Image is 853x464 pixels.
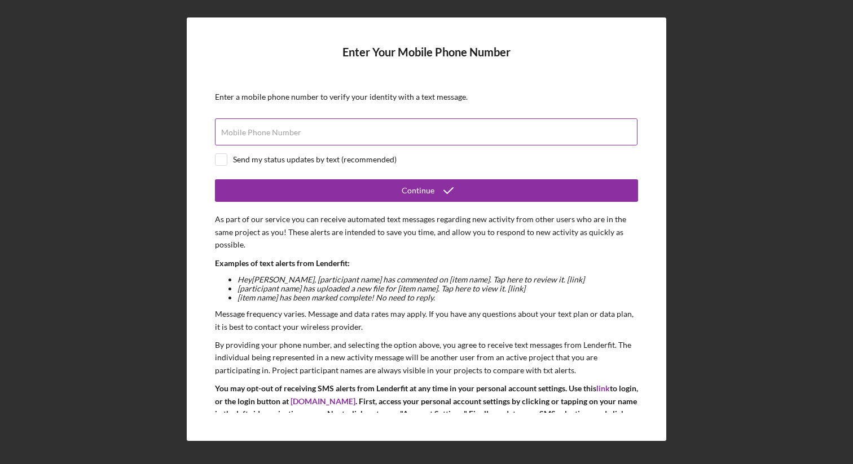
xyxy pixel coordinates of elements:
[215,257,638,269] p: Examples of text alerts from Lenderfit:
[215,46,638,76] h4: Enter Your Mobile Phone Number
[215,382,638,433] p: You may opt-out of receiving SMS alerts from Lenderfit at any time in your personal account setti...
[402,179,434,202] div: Continue
[238,293,638,302] li: [item name] has been marked complete! No need to reply.
[596,383,610,393] a: link
[215,213,638,251] p: As part of our service you can receive automated text messages regarding new activity from other ...
[291,396,355,406] a: [DOMAIN_NAME]
[233,155,397,164] div: Send my status updates by text (recommended)
[238,275,638,284] li: Hey [PERSON_NAME] , [participant name] has commented on [item name]. Tap here to review it. [link]
[238,284,638,293] li: [participant name] has uploaded a new file for [item name]. Tap here to view it. [link]
[215,339,638,377] p: By providing your phone number, and selecting the option above, you agree to receive text message...
[215,92,638,101] div: Enter a mobile phone number to verify your identity with a text message.
[215,179,638,202] button: Continue
[215,308,638,333] p: Message frequency varies. Message and data rates may apply. If you have any questions about your ...
[221,128,301,137] label: Mobile Phone Number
